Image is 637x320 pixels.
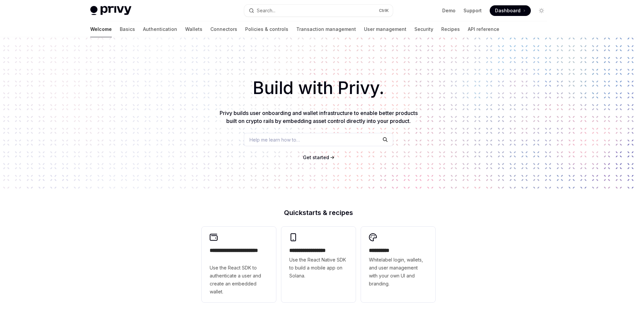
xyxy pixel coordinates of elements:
[11,75,626,101] h1: Build with Privy.
[185,21,202,37] a: Wallets
[441,21,460,37] a: Recipes
[245,21,288,37] a: Policies & controls
[369,256,427,288] span: Whitelabel login, wallets, and user management with your own UI and branding.
[220,110,418,124] span: Privy builds user onboarding and wallet infrastructure to enable better products built on crypto ...
[303,155,329,160] span: Get started
[90,21,112,37] a: Welcome
[257,7,275,15] div: Search...
[495,7,521,14] span: Dashboard
[463,7,482,14] a: Support
[364,21,406,37] a: User management
[361,227,435,302] a: **** *****Whitelabel login, wallets, and user management with your own UI and branding.
[90,6,131,15] img: light logo
[249,136,300,143] span: Help me learn how to…
[244,5,393,17] button: Open search
[289,256,348,280] span: Use the React Native SDK to build a mobile app on Solana.
[210,264,268,296] span: Use the React SDK to authenticate a user and create an embedded wallet.
[303,154,329,161] a: Get started
[120,21,135,37] a: Basics
[536,5,547,16] button: Toggle dark mode
[202,209,435,216] h2: Quickstarts & recipes
[143,21,177,37] a: Authentication
[442,7,456,14] a: Demo
[468,21,499,37] a: API reference
[281,227,356,302] a: **** **** **** ***Use the React Native SDK to build a mobile app on Solana.
[296,21,356,37] a: Transaction management
[379,8,389,13] span: Ctrl K
[210,21,237,37] a: Connectors
[414,21,433,37] a: Security
[490,5,531,16] a: Dashboard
